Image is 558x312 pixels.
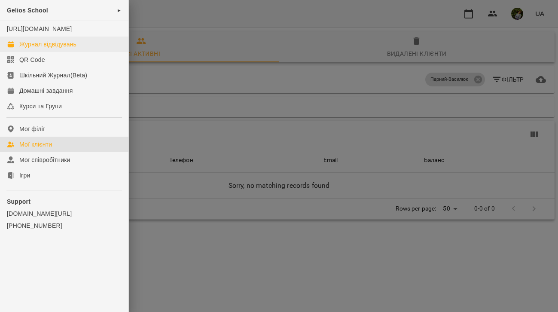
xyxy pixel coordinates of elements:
div: Мої клієнти [19,140,52,149]
div: Ігри [19,171,30,180]
div: QR Code [19,55,45,64]
div: Шкільний Журнал(Beta) [19,71,87,80]
span: ► [117,7,122,14]
div: Домашні завдання [19,86,73,95]
div: Курси та Групи [19,102,62,110]
div: Мої співробітники [19,156,70,164]
p: Support [7,197,122,206]
div: Журнал відвідувань [19,40,76,49]
a: [PHONE_NUMBER] [7,221,122,230]
a: [DOMAIN_NAME][URL] [7,209,122,218]
div: Мої філії [19,125,45,133]
a: [URL][DOMAIN_NAME] [7,25,72,32]
span: Gelios School [7,7,48,14]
